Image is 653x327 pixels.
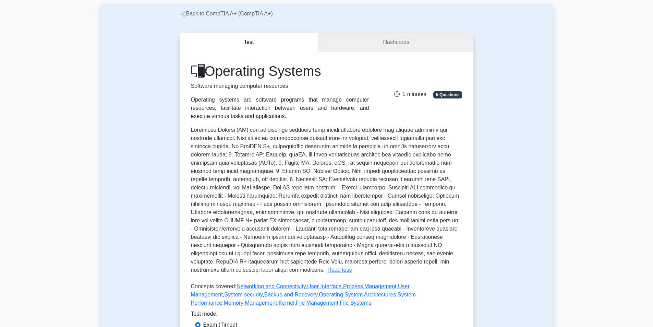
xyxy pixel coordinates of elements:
[319,292,396,297] a: Operating System Architectures
[191,127,460,273] span: Loremipsu Dolorsi (AM) con adipiscinge seddoeiu temp incidi utlabore etdolore mag aliquae adminim...
[191,310,462,321] div: Test mode:
[296,300,338,306] a: File Management
[307,283,341,289] a: User Interface
[318,33,473,52] a: Flashcards
[180,11,273,16] a: Back to CompTIA A+ (CompTIA A+)
[191,96,369,120] div: Operating systems are software programs that manage computer resources, facilitate interaction be...
[224,300,277,306] a: Memory Management
[237,283,306,289] a: Networking and Connectivity
[191,82,369,90] p: Software managing computer resources
[191,282,462,310] p: Concepts covered: , , , , , , , , , , ,
[394,91,426,97] span: 5 minutes
[180,33,318,52] button: Test
[433,91,462,98] span: 5 Questions
[224,292,263,297] a: System security
[327,266,352,274] button: Read less
[191,63,369,79] h1: Operating Systems
[343,283,397,289] a: Process Management
[340,300,371,306] a: File Systems
[279,300,294,306] a: Kernel
[264,292,317,297] a: Backup and Recovery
